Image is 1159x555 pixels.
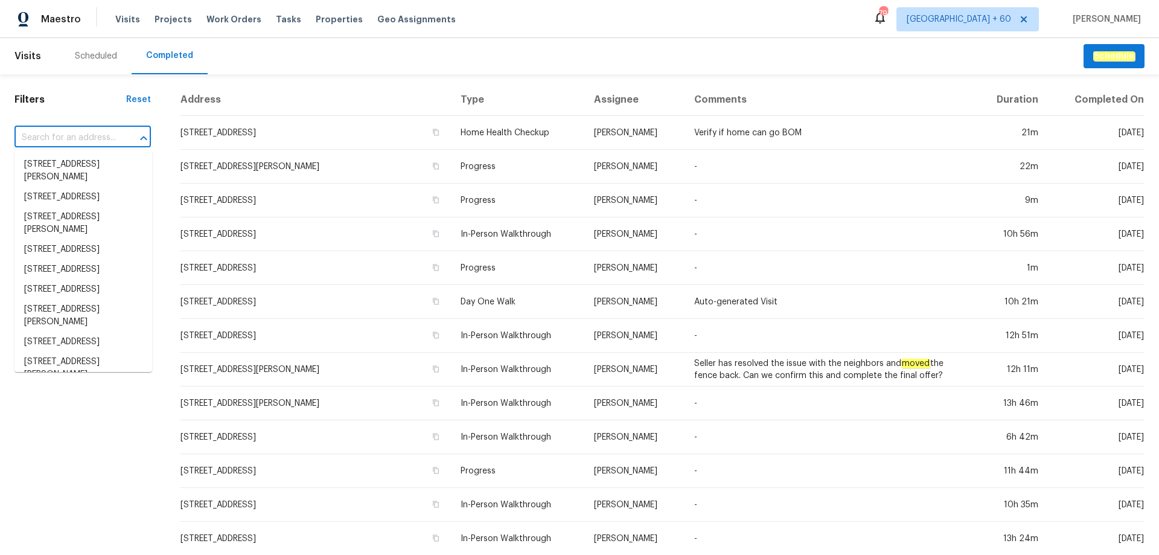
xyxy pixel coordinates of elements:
[685,217,974,251] td: -
[1048,420,1145,454] td: [DATE]
[451,285,584,319] td: Day One Walk
[180,217,451,251] td: [STREET_ADDRESS]
[377,13,456,25] span: Geo Assignments
[430,161,441,172] button: Copy Address
[879,7,887,19] div: 793
[14,187,152,207] li: [STREET_ADDRESS]
[126,94,151,106] div: Reset
[451,454,584,488] td: Progress
[451,319,584,353] td: In-Person Walkthrough
[907,13,1011,25] span: [GEOGRAPHIC_DATA] + 60
[1048,454,1145,488] td: [DATE]
[1084,44,1145,69] button: Schedule
[451,184,584,217] td: Progress
[1048,251,1145,285] td: [DATE]
[685,116,974,150] td: Verify if home can go BOM
[1048,319,1145,353] td: [DATE]
[430,397,441,408] button: Copy Address
[430,533,441,544] button: Copy Address
[1048,353,1145,387] td: [DATE]
[584,116,685,150] td: [PERSON_NAME]
[1048,387,1145,420] td: [DATE]
[685,150,974,184] td: -
[146,50,193,62] div: Completed
[1048,116,1145,150] td: [DATE]
[14,300,152,332] li: [STREET_ADDRESS][PERSON_NAME]
[451,116,584,150] td: Home Health Checkup
[430,330,441,341] button: Copy Address
[584,420,685,454] td: [PERSON_NAME]
[180,387,451,420] td: [STREET_ADDRESS][PERSON_NAME]
[75,50,117,62] div: Scheduled
[451,488,584,522] td: In-Person Walkthrough
[584,251,685,285] td: [PERSON_NAME]
[430,194,441,205] button: Copy Address
[685,319,974,353] td: -
[14,129,117,147] input: Search for an address...
[14,260,152,280] li: [STREET_ADDRESS]
[180,116,451,150] td: [STREET_ADDRESS]
[584,285,685,319] td: [PERSON_NAME]
[451,251,584,285] td: Progress
[901,359,930,368] em: moved
[584,319,685,353] td: [PERSON_NAME]
[1048,150,1145,184] td: [DATE]
[974,285,1048,319] td: 10h 21m
[974,353,1048,387] td: 12h 11m
[974,84,1048,116] th: Duration
[974,116,1048,150] td: 21m
[430,228,441,239] button: Copy Address
[41,13,81,25] span: Maestro
[1048,84,1145,116] th: Completed On
[276,15,301,24] span: Tasks
[451,217,584,251] td: In-Person Walkthrough
[584,217,685,251] td: [PERSON_NAME]
[180,420,451,454] td: [STREET_ADDRESS]
[451,387,584,420] td: In-Person Walkthrough
[430,431,441,442] button: Copy Address
[974,319,1048,353] td: 12h 51m
[584,84,685,116] th: Assignee
[974,184,1048,217] td: 9m
[685,251,974,285] td: -
[685,84,974,116] th: Comments
[180,84,451,116] th: Address
[974,420,1048,454] td: 6h 42m
[685,420,974,454] td: -
[14,94,126,106] h1: Filters
[1068,13,1141,25] span: [PERSON_NAME]
[584,184,685,217] td: [PERSON_NAME]
[1048,217,1145,251] td: [DATE]
[584,387,685,420] td: [PERSON_NAME]
[685,387,974,420] td: -
[14,240,152,260] li: [STREET_ADDRESS]
[451,353,584,387] td: In-Person Walkthrough
[135,130,152,147] button: Close
[974,454,1048,488] td: 11h 44m
[430,364,441,374] button: Copy Address
[14,155,152,187] li: [STREET_ADDRESS][PERSON_NAME]
[180,353,451,387] td: [STREET_ADDRESS][PERSON_NAME]
[180,454,451,488] td: [STREET_ADDRESS]
[180,150,451,184] td: [STREET_ADDRESS][PERSON_NAME]
[974,488,1048,522] td: 10h 35m
[430,499,441,510] button: Copy Address
[180,285,451,319] td: [STREET_ADDRESS]
[14,207,152,240] li: [STREET_ADDRESS][PERSON_NAME]
[430,262,441,273] button: Copy Address
[316,13,363,25] span: Properties
[14,43,41,69] span: Visits
[155,13,192,25] span: Projects
[430,465,441,476] button: Copy Address
[974,150,1048,184] td: 22m
[180,488,451,522] td: [STREET_ADDRESS]
[115,13,140,25] span: Visits
[1093,51,1135,61] em: Schedule
[584,353,685,387] td: [PERSON_NAME]
[451,84,584,116] th: Type
[685,454,974,488] td: -
[685,285,974,319] td: Auto-generated Visit
[974,387,1048,420] td: 13h 46m
[584,488,685,522] td: [PERSON_NAME]
[180,251,451,285] td: [STREET_ADDRESS]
